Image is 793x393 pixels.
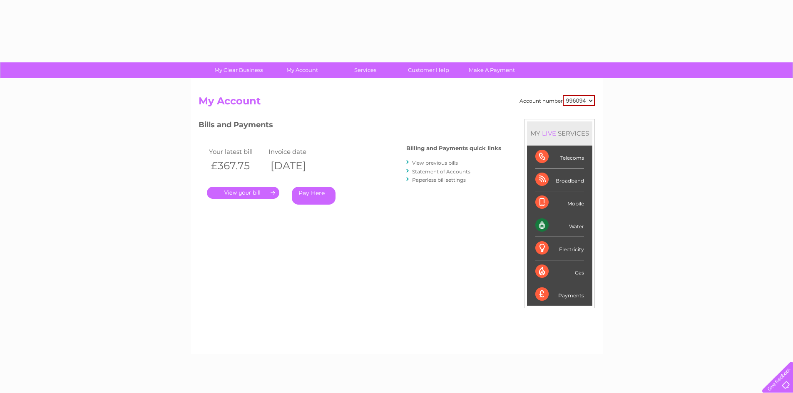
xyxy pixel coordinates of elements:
[268,62,336,78] a: My Account
[540,129,558,137] div: LIVE
[535,237,584,260] div: Electricity
[266,157,326,174] th: [DATE]
[535,283,584,306] div: Payments
[207,187,279,199] a: .
[457,62,526,78] a: Make A Payment
[406,145,501,151] h4: Billing and Payments quick links
[535,168,584,191] div: Broadband
[535,214,584,237] div: Water
[331,62,400,78] a: Services
[266,146,326,157] td: Invoice date
[207,157,267,174] th: £367.75
[412,160,458,166] a: View previous bills
[204,62,273,78] a: My Clear Business
[199,95,595,111] h2: My Account
[535,146,584,168] div: Telecoms
[199,119,501,133] h3: Bills and Payments
[207,146,267,157] td: Your latest bill
[527,121,592,145] div: MY SERVICES
[394,62,463,78] a: Customer Help
[535,260,584,283] div: Gas
[520,95,595,106] div: Account number
[412,168,470,175] a: Statement of Accounts
[292,187,336,205] a: Pay Here
[535,191,584,214] div: Mobile
[412,177,466,183] a: Paperless bill settings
